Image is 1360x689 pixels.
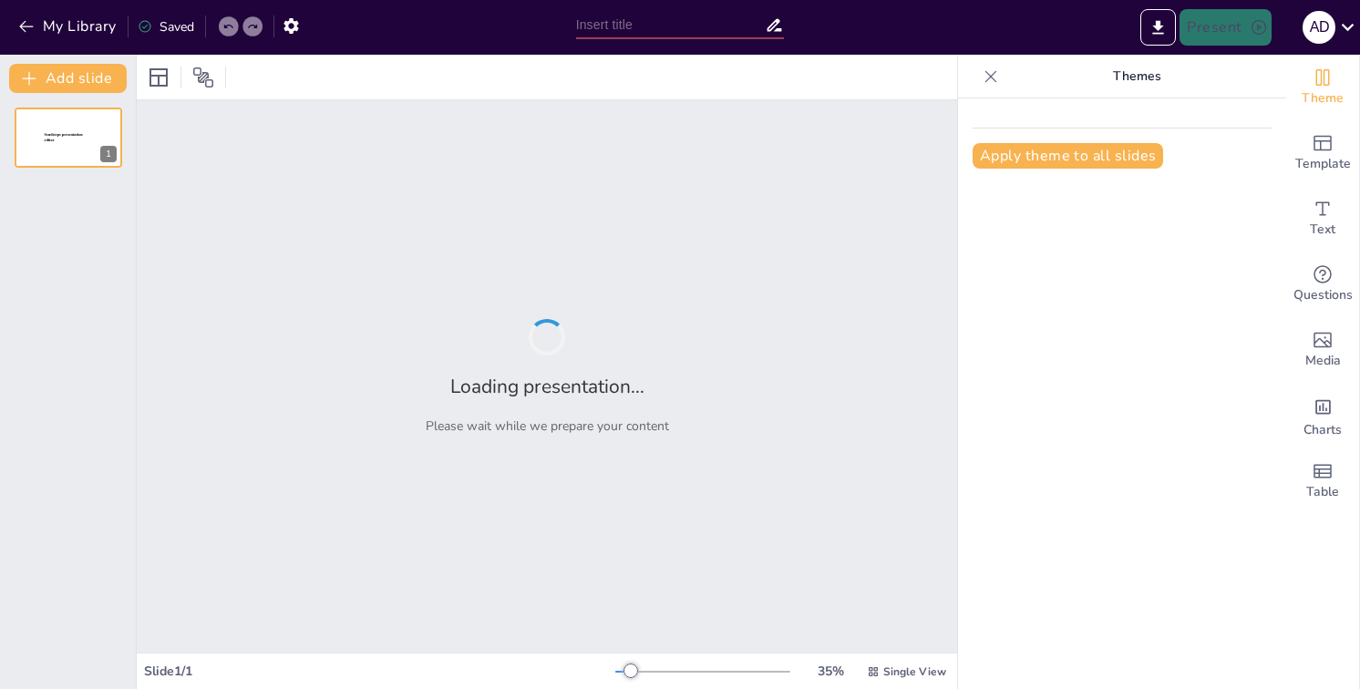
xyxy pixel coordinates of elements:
button: A d [1303,9,1335,46]
button: My Library [14,12,124,41]
div: Slide 1 / 1 [144,663,615,680]
div: 1 [15,108,122,168]
div: 35 % [809,663,852,680]
span: Single View [883,664,946,679]
p: Themes [1005,55,1268,98]
button: Export to PowerPoint [1140,9,1176,46]
div: Add charts and graphs [1286,383,1359,448]
div: Add text boxes [1286,186,1359,252]
button: Apply theme to all slides [973,143,1163,169]
span: Media [1305,351,1341,371]
button: Add slide [9,64,127,93]
div: Add images, graphics, shapes or video [1286,317,1359,383]
span: Table [1306,482,1339,502]
input: Insert title [576,12,766,38]
div: Get real-time input from your audience [1286,252,1359,317]
span: Questions [1293,285,1353,305]
button: Present [1180,9,1271,46]
div: Change the overall theme [1286,55,1359,120]
div: Layout [144,63,173,92]
span: Template [1295,154,1351,174]
span: Charts [1303,420,1342,440]
div: Add a table [1286,448,1359,514]
p: Please wait while we prepare your content [426,417,669,435]
div: A d [1303,11,1335,44]
span: Position [192,67,214,88]
h2: Loading presentation... [450,374,644,399]
span: Theme [1302,88,1344,108]
span: Sendsteps presentation editor [45,133,83,143]
span: Text [1310,220,1335,240]
div: Saved [138,18,194,36]
div: Add ready made slides [1286,120,1359,186]
div: 1 [100,146,117,162]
